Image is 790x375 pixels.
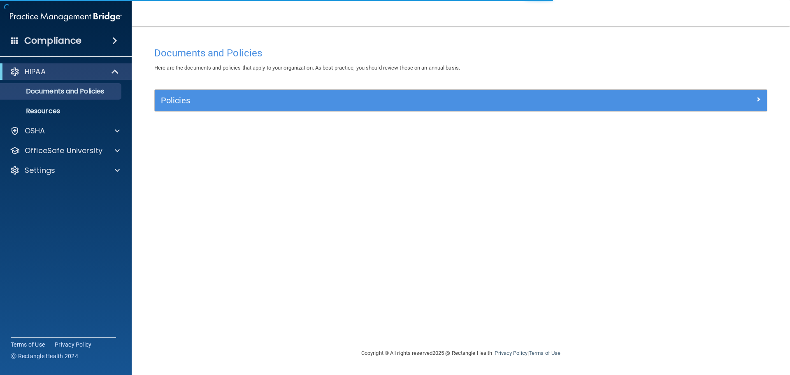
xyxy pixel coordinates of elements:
[495,350,527,356] a: Privacy Policy
[10,9,122,25] img: PMB logo
[55,340,92,349] a: Privacy Policy
[5,107,118,115] p: Resources
[161,94,761,107] a: Policies
[25,165,55,175] p: Settings
[10,126,120,136] a: OSHA
[10,165,120,175] a: Settings
[10,146,120,156] a: OfficeSafe University
[154,48,767,58] h4: Documents and Policies
[154,65,460,71] span: Here are the documents and policies that apply to your organization. As best practice, you should...
[161,96,608,105] h5: Policies
[529,350,560,356] a: Terms of Use
[24,35,81,47] h4: Compliance
[311,340,611,366] div: Copyright © All rights reserved 2025 @ Rectangle Health | |
[11,340,45,349] a: Terms of Use
[25,67,46,77] p: HIPAA
[10,67,119,77] a: HIPAA
[11,352,78,360] span: Ⓒ Rectangle Health 2024
[25,126,45,136] p: OSHA
[25,146,102,156] p: OfficeSafe University
[5,87,118,95] p: Documents and Policies
[648,317,780,349] iframe: Drift Widget Chat Controller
